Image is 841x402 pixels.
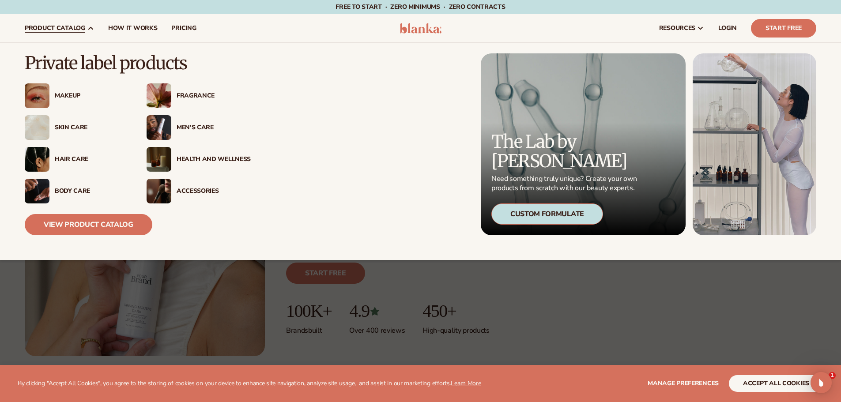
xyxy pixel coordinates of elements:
[177,188,251,195] div: Accessories
[648,375,719,392] button: Manage preferences
[400,23,441,34] img: logo
[648,379,719,387] span: Manage preferences
[147,179,171,203] img: Female with makeup brush.
[147,179,251,203] a: Female with makeup brush. Accessories
[55,124,129,131] div: Skin Care
[25,83,49,108] img: Female with glitter eye makeup.
[711,14,744,42] a: LOGIN
[811,372,832,393] div: Open Intercom Messenger
[481,53,686,235] a: Microscopic product formula. The Lab by [PERSON_NAME] Need something truly unique? Create your ow...
[491,174,640,193] p: Need something truly unique? Create your own products from scratch with our beauty experts.
[177,124,251,131] div: Men’s Care
[751,19,816,38] a: Start Free
[25,25,85,32] span: product catalog
[718,25,737,32] span: LOGIN
[451,379,481,387] a: Learn More
[693,53,816,235] img: Female in lab with equipment.
[108,25,158,32] span: How It Works
[652,14,711,42] a: resources
[18,14,101,42] a: product catalog
[25,147,49,172] img: Female hair pulled back with clips.
[147,83,251,108] a: Pink blooming flower. Fragrance
[729,375,823,392] button: accept all cookies
[25,179,129,203] a: Male hand applying moisturizer. Body Care
[55,92,129,100] div: Makeup
[147,147,171,172] img: Candles and incense on table.
[25,179,49,203] img: Male hand applying moisturizer.
[25,115,49,140] img: Cream moisturizer swatch.
[25,147,129,172] a: Female hair pulled back with clips. Hair Care
[147,147,251,172] a: Candles and incense on table. Health And Wellness
[336,3,505,11] span: Free to start · ZERO minimums · ZERO contracts
[171,25,196,32] span: pricing
[164,14,203,42] a: pricing
[491,132,640,171] p: The Lab by [PERSON_NAME]
[101,14,165,42] a: How It Works
[55,156,129,163] div: Hair Care
[659,25,695,32] span: resources
[491,203,603,225] div: Custom Formulate
[147,115,171,140] img: Male holding moisturizer bottle.
[177,156,251,163] div: Health And Wellness
[18,380,481,387] p: By clicking "Accept All Cookies", you agree to the storing of cookies on your device to enhance s...
[147,83,171,108] img: Pink blooming flower.
[177,92,251,100] div: Fragrance
[25,115,129,140] a: Cream moisturizer swatch. Skin Care
[55,188,129,195] div: Body Care
[25,53,251,73] p: Private label products
[147,115,251,140] a: Male holding moisturizer bottle. Men’s Care
[25,214,152,235] a: View Product Catalog
[829,372,836,379] span: 1
[25,83,129,108] a: Female with glitter eye makeup. Makeup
